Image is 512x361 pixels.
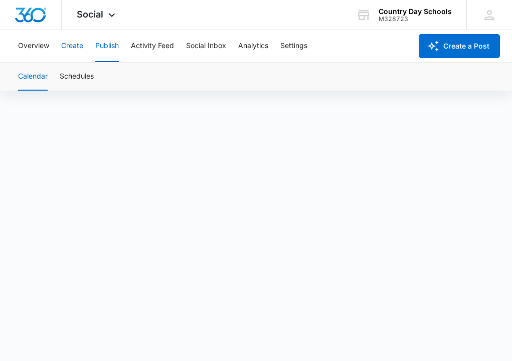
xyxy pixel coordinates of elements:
span: Social [77,9,103,20]
button: Publish [95,30,119,62]
button: Create [61,30,83,62]
div: account name [379,8,452,16]
button: Social Inbox [186,30,226,62]
div: account id [379,16,452,23]
button: Overview [18,30,49,62]
button: Settings [280,30,307,62]
button: Analytics [238,30,268,62]
button: Activity Feed [131,30,174,62]
button: Create a Post [419,34,500,58]
button: Schedules [60,63,94,91]
button: Calendar [18,63,48,91]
